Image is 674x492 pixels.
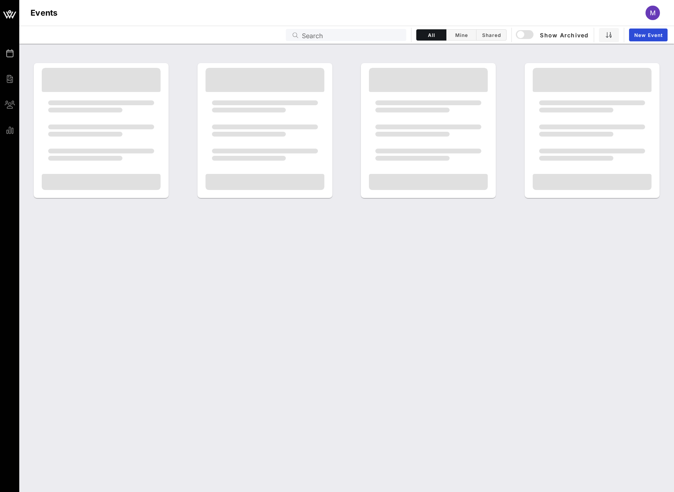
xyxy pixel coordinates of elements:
[645,6,660,20] div: M
[629,29,668,41] a: New Event
[634,32,663,38] span: New Event
[476,29,507,41] button: Shared
[422,32,441,38] span: All
[416,29,446,41] button: All
[517,28,589,42] button: Show Archived
[481,32,501,38] span: Shared
[446,29,476,41] button: Mine
[451,32,471,38] span: Mine
[517,30,588,40] span: Show Archived
[31,6,58,19] h1: Events
[650,9,656,17] span: M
